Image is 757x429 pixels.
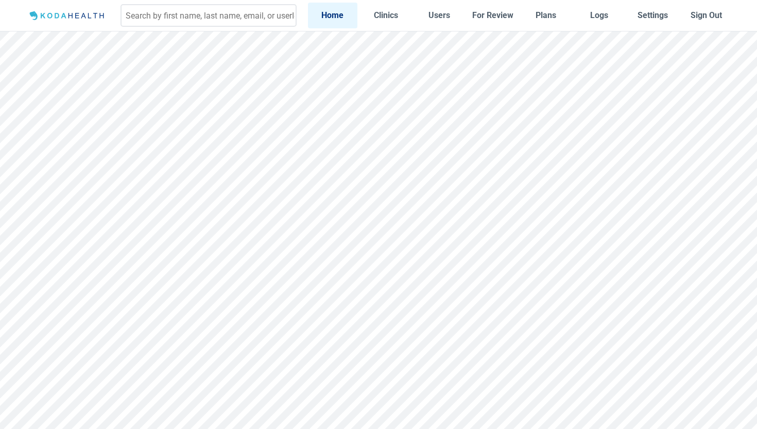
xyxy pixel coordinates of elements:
a: Plans [522,3,571,28]
a: Users [415,3,464,28]
img: Logo [26,9,109,22]
a: For Review [468,3,518,28]
a: Logs [575,3,624,28]
button: Sign Out [681,3,731,28]
a: Home [308,3,357,28]
input: Search by first name, last name, email, or userId [121,4,297,27]
a: Settings [628,3,678,28]
a: Clinics [362,3,411,28]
